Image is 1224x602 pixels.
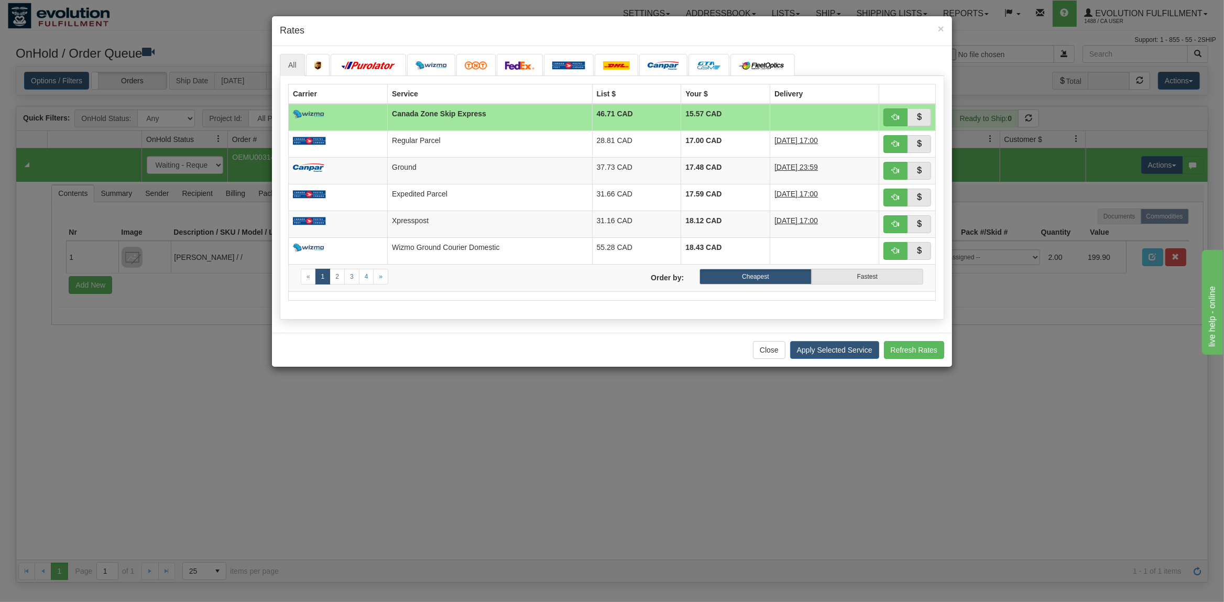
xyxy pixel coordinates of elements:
th: Delivery [770,84,879,104]
td: 37.73 CAD [592,157,681,184]
img: wizmo.png [293,110,324,118]
td: Expedited Parcel [388,184,592,211]
span: « [307,273,310,280]
td: 31.16 CAD [592,211,681,237]
img: purolator.png [339,61,398,70]
td: 17.48 CAD [681,157,770,184]
h4: Rates [280,24,944,38]
a: 3 [344,269,359,284]
img: FedEx.png [505,61,534,70]
span: [DATE] 17:00 [774,190,818,198]
th: Your $ [681,84,770,104]
img: wizmo.png [416,61,447,70]
td: Xpresspost [388,211,592,237]
td: 28.81 CAD [592,130,681,157]
button: Close [753,341,785,359]
th: Service [388,84,592,104]
span: [DATE] 23:59 [774,163,818,171]
img: dhl.png [603,61,630,70]
button: Refresh Rates [884,341,944,359]
td: 2 Days [770,157,879,184]
img: campar.png [293,163,324,172]
a: Previous [301,269,316,284]
td: Wizmo Ground Courier Domestic [388,237,592,264]
td: 46.71 CAD [592,104,681,131]
label: Fastest [812,269,923,284]
button: Apply Selected Service [790,341,879,359]
a: 4 [359,269,374,284]
span: » [379,273,382,280]
td: Ground [388,157,592,184]
span: [DATE] 17:00 [774,136,818,145]
label: Cheapest [700,269,811,284]
img: Canada_post.png [552,61,585,70]
img: CarrierLogo_10182.png [739,61,786,70]
img: Canada_post.png [293,217,326,225]
img: CarrierLogo_10191.png [697,61,721,70]
a: 1 [315,269,331,284]
td: 31.66 CAD [592,184,681,211]
img: campar.png [648,61,679,70]
a: Next [373,269,388,284]
label: Order by: [612,269,692,283]
div: live help - online [8,6,97,19]
img: Canada_post.png [293,137,326,145]
th: Carrier [289,84,388,104]
td: 18.12 CAD [681,211,770,237]
a: All [280,54,305,76]
span: × [938,23,944,35]
img: tnt.png [465,61,487,70]
td: 17.59 CAD [681,184,770,211]
td: Canada Zone Skip Express [388,104,592,131]
th: List $ [592,84,681,104]
span: [DATE] 17:00 [774,216,818,225]
td: Regular Parcel [388,130,592,157]
button: Close [938,23,944,34]
td: 2 Days [770,184,879,211]
td: 15.57 CAD [681,104,770,131]
td: 55.28 CAD [592,237,681,264]
td: 18.43 CAD [681,237,770,264]
a: 2 [330,269,345,284]
img: ups.png [314,61,322,70]
td: 3 Days [770,130,879,157]
iframe: chat widget [1200,247,1223,354]
td: 2 Days [770,211,879,237]
td: 17.00 CAD [681,130,770,157]
img: wizmo.png [293,244,324,252]
img: Canada_post.png [293,190,326,199]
